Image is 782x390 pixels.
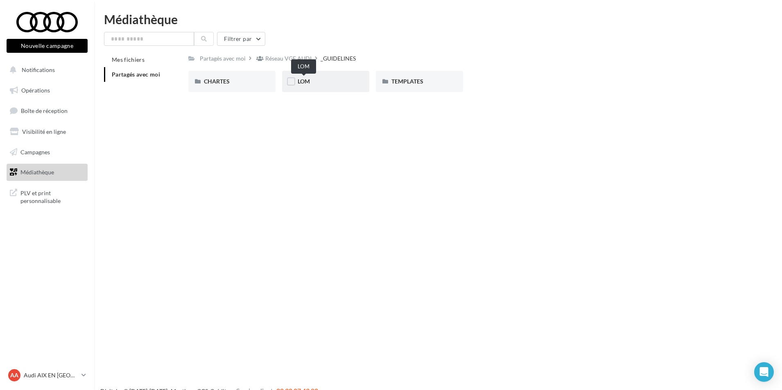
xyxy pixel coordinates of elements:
[22,66,55,73] span: Notifications
[22,128,66,135] span: Visibilité en ligne
[291,59,316,74] div: LOM
[5,61,86,79] button: Notifications
[5,164,89,181] a: Médiathèque
[391,78,423,85] span: TEMPLATES
[20,148,50,155] span: Campagnes
[21,87,50,94] span: Opérations
[5,184,89,208] a: PLV et print personnalisable
[5,82,89,99] a: Opérations
[10,371,18,379] span: AA
[24,371,78,379] p: Audi AIX EN [GEOGRAPHIC_DATA]
[265,54,312,63] div: Réseau VGF AUDI
[104,13,772,25] div: Médiathèque
[200,54,246,63] div: Partagés avec moi
[20,187,84,205] span: PLV et print personnalisable
[5,144,89,161] a: Campagnes
[112,56,145,63] span: Mes fichiers
[7,39,88,53] button: Nouvelle campagne
[754,362,774,382] div: Open Intercom Messenger
[7,367,88,383] a: AA Audi AIX EN [GEOGRAPHIC_DATA]
[321,54,356,63] div: _GUIDELINES
[5,123,89,140] a: Visibilité en ligne
[5,102,89,119] a: Boîte de réception
[112,71,160,78] span: Partagés avec moi
[20,169,54,176] span: Médiathèque
[298,78,310,85] span: LOM
[204,78,230,85] span: CHARTES
[217,32,265,46] button: Filtrer par
[21,107,68,114] span: Boîte de réception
